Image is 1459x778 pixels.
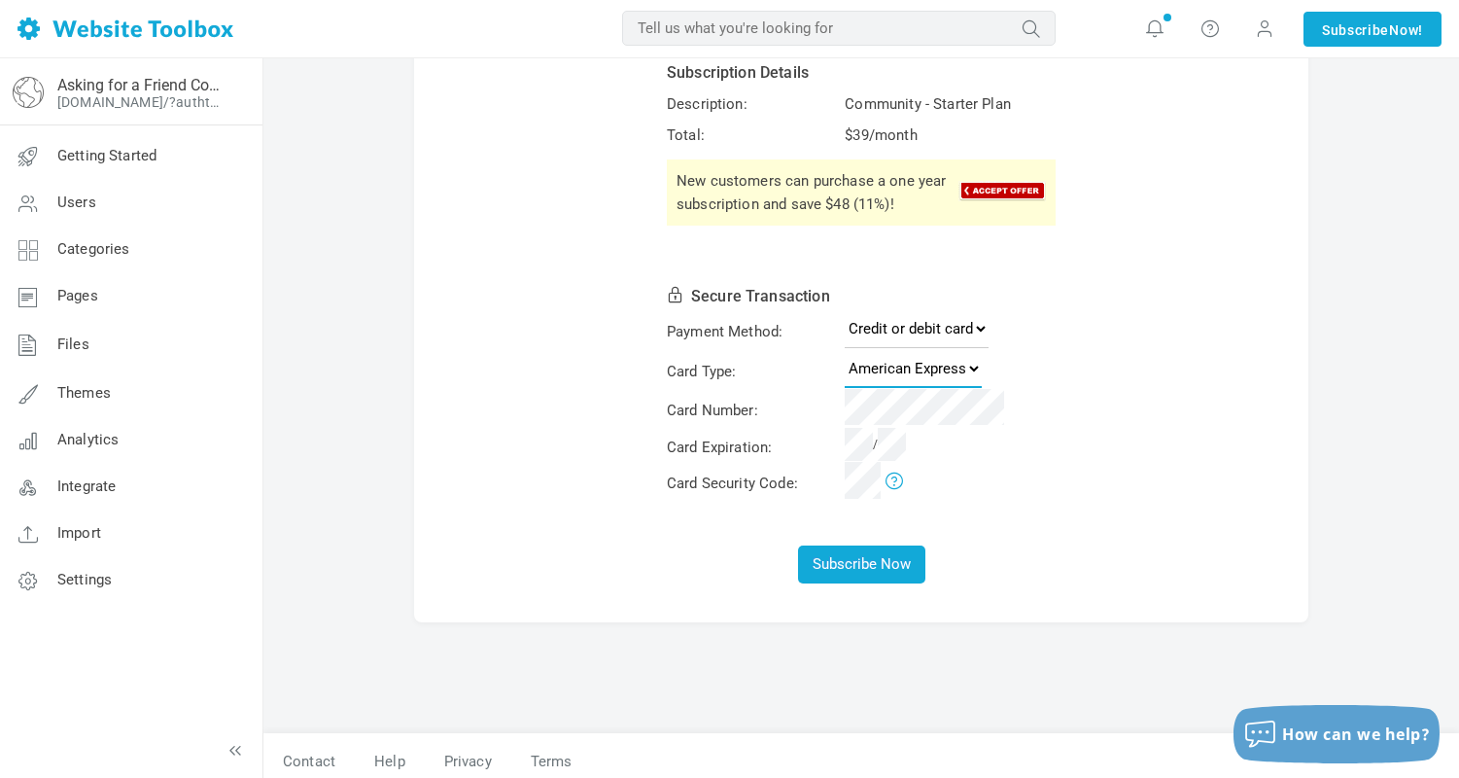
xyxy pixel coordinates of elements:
[57,194,96,211] span: Users
[664,121,840,150] td: Total:
[57,76,226,94] a: Asking for a Friend Community Chat
[57,94,226,110] a: [DOMAIN_NAME]/?authtoken=3d75af1ddb21f613f7e5a65c8b386214&rememberMe=1
[57,240,130,258] span: Categories
[691,287,830,305] span: Secure Transaction
[1282,724,1430,745] span: How can we help?
[667,159,1056,226] div: New customers can purchase a one year subscription and save $48 (11%)!
[664,353,840,391] td: Card Type:
[842,121,1059,150] td: $ /month
[1233,705,1440,763] button: How can we help?
[57,431,119,448] span: Analytics
[842,89,1059,119] td: Community - Starter Plan
[57,287,98,304] span: Pages
[667,287,691,301] i: This transaction is secured with 256-bit encryption
[57,524,101,542] span: Import
[1303,12,1442,47] a: SubscribeNow!
[57,336,89,353] span: Files
[664,313,840,351] td: Payment Method:
[664,89,840,119] td: Description:
[57,384,111,402] span: Themes
[57,147,156,164] span: Getting Started
[1389,19,1423,41] span: Now!
[622,11,1056,46] input: Tell us what you're looking for
[57,477,116,495] span: Integrate
[57,571,112,588] span: Settings
[664,393,840,429] td: Card Number:
[13,77,44,108] img: globe-icon.png
[664,430,840,464] td: Card Expiration:
[845,438,906,451] small: /
[958,181,1046,201] img: Accept Offer
[798,546,925,583] button: Subscribe Now
[852,126,868,144] span: 39
[664,466,840,502] td: Card Security Code:
[667,61,1056,85] div: Subscription Details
